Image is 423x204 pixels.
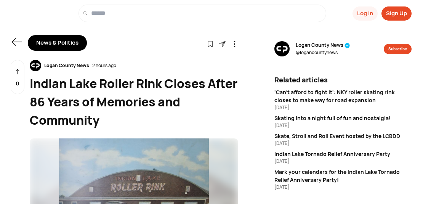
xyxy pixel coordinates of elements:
[296,49,350,56] span: @ logancountynews
[274,168,412,184] div: Mark your calendars for the Indian Lake Tornado Relief Anniversary Party!
[41,62,92,69] div: Logan County News
[274,184,412,191] div: [DATE]
[11,5,57,22] a: logo
[11,5,57,20] img: logo
[384,44,412,54] button: Subscribe
[381,6,412,21] button: Sign Up
[92,62,116,69] div: 2 hours ago
[30,60,41,71] img: resizeImage
[274,41,290,56] img: resizeImage
[352,6,378,21] button: Log In
[274,150,412,158] div: Indian Lake Tornado Relief Anniversary Party
[344,43,350,48] img: tick
[274,114,412,122] div: Skating into a night full of fun and nostalgia!
[274,158,412,165] div: [DATE]
[274,122,412,129] div: [DATE]
[274,104,412,111] div: [DATE]
[274,140,412,147] div: [DATE]
[296,42,350,49] span: Logan County News
[16,79,19,88] p: 0
[274,75,412,85] div: Related articles
[274,132,412,140] div: Skate, Stroll and Roll Event hosted by the LCBDD
[30,74,238,129] div: Indian Lake Roller Rink Closes After 86 Years of Memories and Community
[28,35,87,51] div: News & Politics
[274,88,412,104] div: 'Can't afford to fight it': NKY roller skating rink closes to make way for road expansion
